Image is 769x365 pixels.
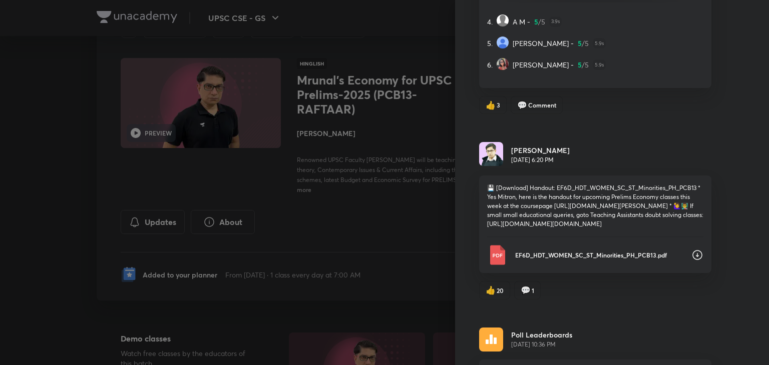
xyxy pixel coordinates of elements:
[593,38,606,48] span: 5.9s
[513,16,530,27] span: A M -
[487,245,507,265] img: Pdf
[528,100,556,109] span: Comment
[541,16,545,27] span: 5
[511,145,570,155] h6: [PERSON_NAME]
[487,183,703,228] p: 💾 [Download] Handout: EF6D_HDT_WOMEN_SC_ST_Minorities_PH_PCB13 * Yes Mitron, here is the handout ...
[511,329,572,340] p: Poll Leaderboards
[479,142,503,166] img: Avatar
[486,100,496,109] span: like
[515,250,683,259] p: EF6D_HDT_WOMEN_SC_ST_Minorities_PH_PCB13.pdf
[487,59,493,70] span: 6.
[486,285,496,294] span: like
[479,327,503,351] img: rescheduled
[497,58,509,70] img: Avatar
[511,155,570,164] p: [DATE] 6:20 PM
[521,285,531,294] span: comment
[487,38,493,48] span: 5.
[549,16,562,27] span: 3.9s
[534,16,538,27] span: 5
[585,59,589,70] span: 5
[487,16,493,27] span: 4.
[582,38,585,48] span: /
[497,36,509,48] img: Avatar
[578,59,582,70] span: 5
[513,38,574,48] span: [PERSON_NAME] -
[532,286,534,295] span: 1
[517,100,527,109] span: comment
[497,14,509,26] img: Avatar
[497,100,500,109] span: 3
[497,286,504,295] span: 20
[582,59,585,70] span: /
[593,59,606,70] span: 5.9s
[578,38,582,48] span: 5
[513,59,574,70] span: [PERSON_NAME] -
[511,340,572,349] span: [DATE] 10:36 PM
[538,16,541,27] span: /
[585,38,589,48] span: 5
